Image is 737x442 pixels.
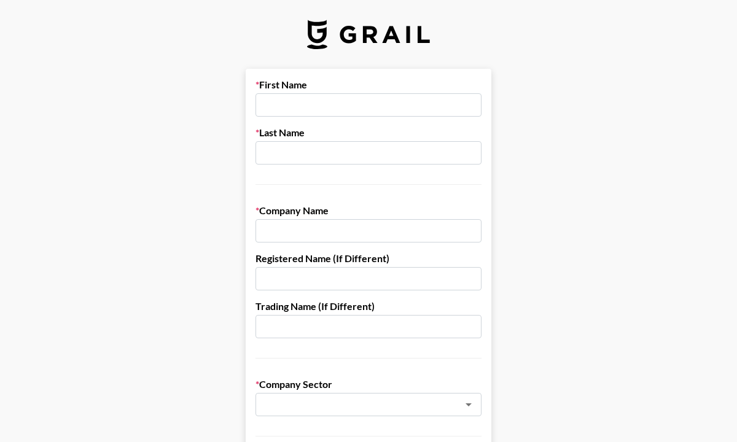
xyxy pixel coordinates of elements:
label: Last Name [255,126,482,139]
label: Company Name [255,204,482,217]
label: Trading Name (If Different) [255,300,482,312]
label: Company Sector [255,378,482,390]
label: Registered Name (If Different) [255,252,482,265]
button: Open [460,396,477,413]
img: Grail Talent Logo [307,20,430,49]
label: First Name [255,79,482,91]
